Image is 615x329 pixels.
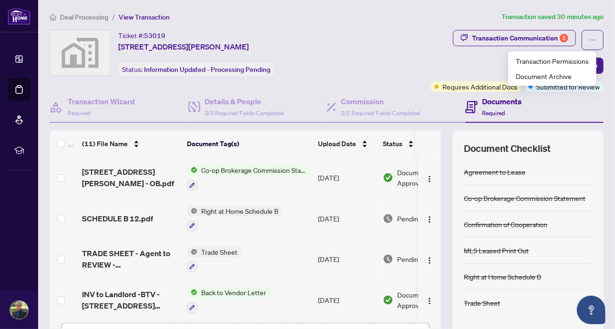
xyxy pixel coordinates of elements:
button: Status IconBack to Vendor Letter [187,287,270,313]
span: Required [482,110,505,117]
li: / [112,11,115,22]
img: svg%3e [50,30,110,75]
th: (11) File Name [78,130,183,157]
button: Logo [422,170,437,185]
span: Requires Additional Docs [442,81,517,92]
td: [DATE] [314,239,379,280]
img: Logo [426,175,433,183]
div: Confirmation of Cooperation [464,219,547,229]
td: [DATE] [314,157,379,198]
div: Right at Home Schedule B [464,271,541,282]
button: Logo [422,292,437,308]
img: Logo [426,216,433,223]
span: Transaction Permissions [516,56,589,66]
span: Document Approved [397,167,456,188]
div: Co-op Brokerage Commission Statement [464,193,585,203]
span: Submitted for Review [536,81,600,92]
span: Right at Home Schedule B [197,206,282,216]
div: Status: [118,63,274,76]
button: Status IconRight at Home Schedule B [187,206,282,231]
button: Status IconTrade Sheet [187,247,241,272]
div: MLS Leased Print Out [464,245,529,256]
h4: Transaction Wizard [68,96,135,107]
img: Document Status [383,172,393,183]
span: Back to Vendor Letter [197,287,270,298]
span: TRADE SHEET - Agent to REVIEW - [STREET_ADDRESS][PERSON_NAME]pdf [82,248,179,270]
img: Document Status [383,295,393,305]
span: 3/3 Required Fields Completed [205,110,284,117]
img: logo [8,7,31,25]
span: INV to Landlord -BTV - [STREET_ADDRESS][PERSON_NAME]pdf [82,289,179,311]
span: Status [383,139,402,149]
div: 3 [560,34,568,42]
button: Transaction Communication3 [453,30,576,46]
span: home [50,14,56,20]
span: Trade Sheet [197,247,241,257]
span: [STREET_ADDRESS][PERSON_NAME] - OB.pdf [82,166,179,189]
span: 2/2 Required Fields Completed [341,110,420,117]
td: [DATE] [314,198,379,239]
span: View Transaction [119,13,170,21]
img: Document Status [383,213,393,224]
span: Pending Review [397,254,445,264]
span: [STREET_ADDRESS][PERSON_NAME] [118,41,249,52]
img: Logo [426,297,433,305]
div: Trade Sheet [464,298,500,308]
span: Deal Processing [60,13,108,21]
span: Pending Review [397,213,445,224]
img: Status Icon [187,247,197,257]
th: Upload Date [314,130,379,157]
span: Co-op Brokerage Commission Statement [197,165,310,175]
td: [DATE] [314,279,379,320]
div: Agreement to Lease [464,167,525,177]
h4: Details & People [205,96,284,107]
article: Transaction saved 30 minutes ago [502,11,604,22]
img: Status Icon [187,165,197,175]
button: Status IconCo-op Brokerage Commission Statement [187,165,310,190]
span: 53019 [144,31,165,40]
div: Ticket #: [118,30,165,41]
img: Document Status [383,254,393,264]
h4: Documents [482,96,522,107]
span: ellipsis [589,37,596,43]
span: Document Archive [516,71,589,81]
div: Transaction Communication [472,30,568,46]
h4: Commission [341,96,420,107]
span: Information Updated - Processing Pending [144,65,270,74]
th: Document Tag(s) [183,130,314,157]
img: Profile Icon [10,301,28,319]
button: Open asap [577,296,605,324]
img: Status Icon [187,206,197,216]
button: Logo [422,211,437,226]
span: Document Checklist [464,142,551,155]
span: Document Approved [397,289,456,310]
span: SCHEDULE B 12.pdf [82,213,153,224]
span: Upload Date [318,139,356,149]
span: (11) File Name [82,139,128,149]
img: Logo [426,257,433,264]
button: Logo [422,251,437,267]
th: Status [379,130,460,157]
img: Status Icon [187,287,197,298]
span: Required [68,110,91,117]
